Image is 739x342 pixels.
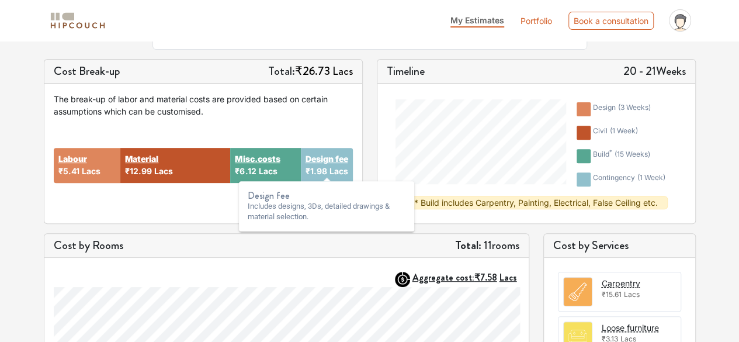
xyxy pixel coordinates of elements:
[564,278,592,306] img: room.svg
[593,149,650,163] div: build
[593,172,665,186] div: contingency
[455,237,481,254] strong: Total:
[521,15,552,27] a: Portfolio
[258,166,277,176] span: Lacs
[412,271,517,284] strong: Aggregate cost:
[593,102,651,116] div: design
[450,15,504,25] span: My Estimates
[295,63,330,80] span: ₹26.73
[602,277,640,289] button: Carpentry
[329,166,348,176] span: Lacs
[235,153,280,165] button: Misc.costs
[387,64,425,78] h5: Timeline
[624,290,640,299] span: Lacs
[58,166,79,176] span: ₹5.41
[306,153,348,165] button: Design fee
[332,63,353,80] span: Lacs
[48,11,107,31] img: logo-horizontal.svg
[593,126,638,140] div: civil
[610,126,638,135] span: ( 1 week )
[474,271,497,284] span: ₹7.58
[125,166,152,176] span: ₹12.99
[306,166,327,176] span: ₹1.98
[404,196,668,209] div: * Build includes Carpentry, Painting, Electrical, False Ceiling etc.
[268,64,353,78] h5: Total:
[82,166,100,176] span: Lacs
[125,153,158,165] button: Material
[48,8,107,34] span: logo-horizontal.svg
[54,239,123,253] h5: Cost by Rooms
[553,239,686,253] h5: Cost by Services
[618,103,651,112] span: ( 3 weeks )
[235,166,256,176] span: ₹6.12
[623,64,686,78] h5: 20 - 21 Weeks
[615,150,650,158] span: ( 15 weeks )
[455,239,519,253] h5: 11 rooms
[54,93,353,118] div: The break-up of labor and material costs are provided based on certain assumptions which can be c...
[602,290,622,299] span: ₹15.61
[58,153,87,165] button: Labour
[154,166,173,176] span: Lacs
[637,173,665,182] span: ( 1 week )
[248,201,405,222] p: Includes designs, 3Ds, detailed drawings & material selection.
[602,322,659,334] button: Loose furniture
[499,271,517,284] span: Lacs
[412,272,519,283] button: Aggregate cost:₹7.58Lacs
[395,272,410,287] img: AggregateIcon
[248,190,405,201] h6: Design fee
[54,64,120,78] h5: Cost Break-up
[568,12,654,30] div: Book a consultation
